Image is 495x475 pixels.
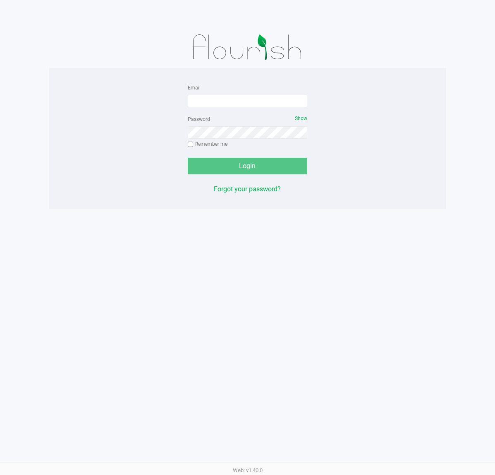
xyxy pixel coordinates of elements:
[233,467,263,473] span: Web: v1.40.0
[295,116,307,121] span: Show
[188,142,194,147] input: Remember me
[188,140,227,148] label: Remember me
[188,84,201,92] label: Email
[214,184,281,194] button: Forgot your password?
[188,116,210,123] label: Password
